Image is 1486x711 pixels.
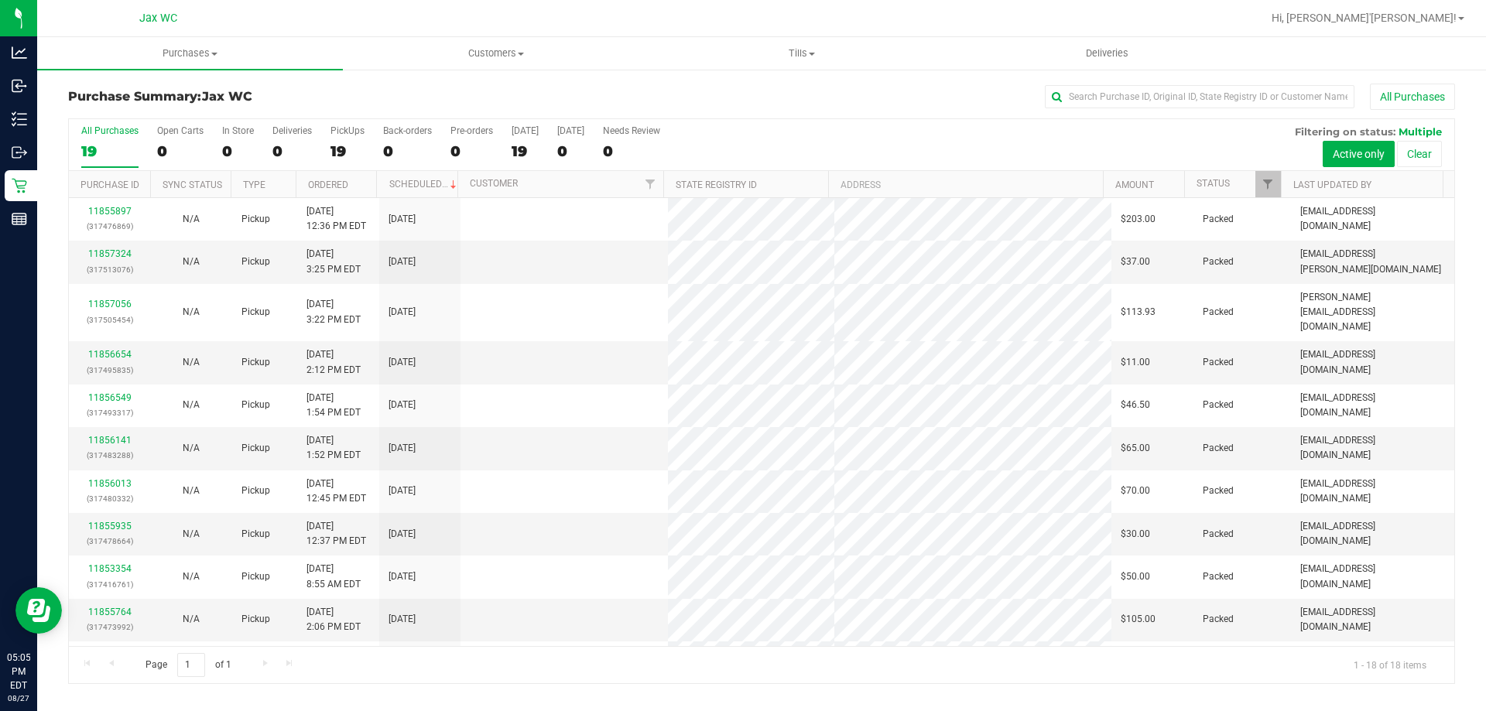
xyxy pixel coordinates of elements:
span: [DATE] [389,612,416,627]
span: [EMAIL_ADDRESS][DOMAIN_NAME] [1300,605,1445,634]
span: Deliveries [1065,46,1149,60]
span: $203.00 [1121,212,1156,227]
span: Packed [1203,527,1234,542]
span: Not Applicable [183,306,200,317]
span: [DATE] [389,398,416,412]
a: Amount [1115,179,1154,190]
div: Needs Review [603,125,660,136]
span: [DATE] [389,255,416,269]
span: Page of 1 [132,653,244,677]
span: [EMAIL_ADDRESS][PERSON_NAME][DOMAIN_NAME] [1300,247,1445,276]
a: Filter [638,171,663,197]
a: 11857324 [88,248,132,259]
p: (317480332) [78,491,141,506]
span: $65.00 [1121,441,1150,456]
span: [EMAIL_ADDRESS][DOMAIN_NAME] [1300,562,1445,591]
inline-svg: Outbound [12,145,27,160]
span: $113.93 [1121,305,1156,320]
a: Customer [470,178,518,189]
span: 1 - 18 of 18 items [1341,653,1439,676]
iframe: Resource center [15,587,62,634]
span: [DATE] 12:37 PM EDT [306,519,366,549]
a: Purchase ID [80,179,139,190]
span: Jax WC [202,89,252,104]
div: 19 [81,142,139,160]
span: Pickup [241,212,270,227]
span: [DATE] [389,355,416,370]
th: Address [828,171,1103,198]
div: 0 [157,142,204,160]
h3: Purchase Summary: [68,90,530,104]
a: Status [1197,178,1230,189]
a: 11855764 [88,607,132,617]
span: [DATE] [389,441,416,456]
input: Search Purchase ID, Original ID, State Registry ID or Customer Name... [1045,85,1354,108]
span: [EMAIL_ADDRESS][DOMAIN_NAME] [1300,519,1445,549]
span: [EMAIL_ADDRESS][DOMAIN_NAME] [1300,347,1445,377]
span: Purchases [37,46,343,60]
span: Not Applicable [183,214,200,224]
span: Pickup [241,255,270,269]
a: 11857056 [88,299,132,309]
a: 11856013 [88,478,132,489]
a: 11855897 [88,206,132,217]
span: [DATE] 2:12 PM EDT [306,347,361,377]
a: Scheduled [389,179,460,190]
a: 11856654 [88,349,132,360]
p: (317505454) [78,313,141,327]
p: (317476869) [78,219,141,234]
span: [PERSON_NAME][EMAIL_ADDRESS][DOMAIN_NAME] [1300,290,1445,335]
span: [DATE] [389,212,416,227]
div: Pre-orders [450,125,493,136]
span: Customers [344,46,648,60]
span: Packed [1203,355,1234,370]
button: N/A [183,305,200,320]
span: Pickup [241,398,270,412]
span: Pickup [241,484,270,498]
a: Ordered [308,179,348,190]
button: Active only [1323,141,1395,167]
button: N/A [183,255,200,269]
span: Pickup [241,527,270,542]
div: [DATE] [512,125,539,136]
span: Pickup [241,305,270,320]
span: Packed [1203,398,1234,412]
span: [EMAIL_ADDRESS][DOMAIN_NAME] [1300,391,1445,420]
span: [DATE] 12:45 PM EDT [306,477,366,506]
button: N/A [183,398,200,412]
span: [DATE] 3:22 PM EDT [306,297,361,326]
a: 11855935 [88,521,132,532]
span: [DATE] [389,305,416,320]
inline-svg: Analytics [12,45,27,60]
span: Not Applicable [183,256,200,267]
div: 0 [557,142,584,160]
span: Not Applicable [183,528,200,539]
div: Open Carts [157,125,204,136]
span: $46.50 [1121,398,1150,412]
a: 11856141 [88,435,132,446]
span: [DATE] 3:25 PM EDT [306,247,361,276]
span: $11.00 [1121,355,1150,370]
div: PickUps [330,125,365,136]
span: [DATE] [389,527,416,542]
a: Purchases [37,37,343,70]
p: (317416761) [78,577,141,592]
p: (317495835) [78,363,141,378]
button: All Purchases [1370,84,1455,110]
button: N/A [183,527,200,542]
span: Filtering on status: [1295,125,1395,138]
span: [DATE] [389,484,416,498]
span: Not Applicable [183,399,200,410]
inline-svg: Retail [12,178,27,193]
span: Packed [1203,212,1234,227]
span: Not Applicable [183,485,200,496]
p: (317483288) [78,448,141,463]
span: $70.00 [1121,484,1150,498]
span: Pickup [241,355,270,370]
span: Packed [1203,305,1234,320]
a: Type [243,179,265,190]
button: N/A [183,441,200,456]
input: 1 [177,653,205,677]
p: 05:05 PM EDT [7,651,30,692]
button: N/A [183,484,200,498]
